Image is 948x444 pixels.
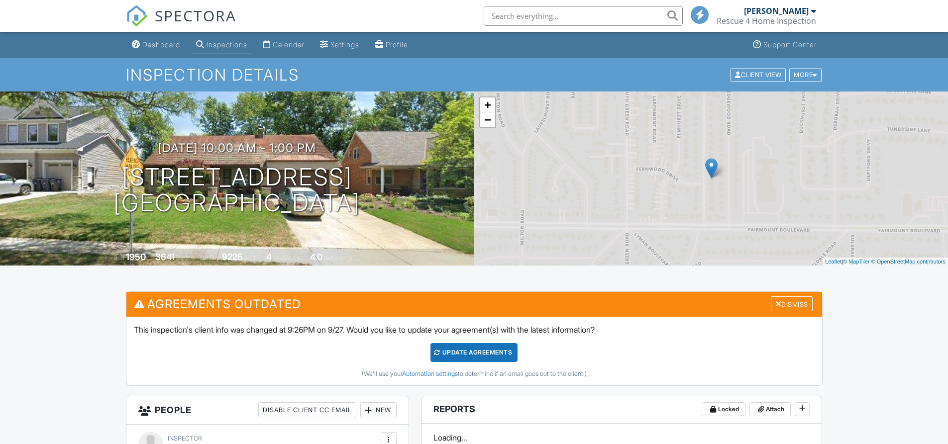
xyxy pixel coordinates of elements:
[430,343,518,362] div: Update Agreements
[316,36,363,54] a: Settings
[273,254,301,262] span: bedrooms
[484,6,683,26] input: Search everything...
[386,40,408,49] div: Profile
[192,36,251,54] a: Inspections
[273,40,304,49] div: Calendar
[402,370,458,377] a: Automation settings
[259,36,308,54] a: Calendar
[142,40,180,49] div: Dashboard
[330,40,359,49] div: Settings
[126,66,823,84] h1: Inspection Details
[771,296,813,312] div: Dismiss
[222,252,243,262] div: 9225
[310,252,322,262] div: 4.0
[113,164,360,217] h1: [STREET_ADDRESS] [GEOGRAPHIC_DATA]
[126,252,146,262] div: 1950
[789,68,822,82] div: More
[360,402,397,418] div: New
[731,68,786,82] div: Client View
[126,396,409,425] h3: People
[749,36,821,54] a: Support Center
[126,317,822,385] div: This inspection's client info was changed at 9:26PM on 9/27. Would you like to update your agreem...
[176,254,190,262] span: sq. ft.
[825,259,842,265] a: Leaflet
[126,13,236,34] a: SPECTORA
[207,40,247,49] div: Inspections
[155,5,236,26] span: SPECTORA
[744,6,809,16] div: [PERSON_NAME]
[730,71,788,78] a: Client View
[324,254,352,262] span: bathrooms
[126,292,822,316] h3: Agreements Outdated
[128,36,184,54] a: Dashboard
[168,435,202,442] span: Inspector
[113,254,124,262] span: Built
[266,252,272,262] div: 4
[480,112,495,127] a: Zoom out
[134,370,815,378] div: (We'll use your to determine if an email goes out to the client.)
[843,259,870,265] a: © MapTiler
[155,252,175,262] div: 3641
[871,259,946,265] a: © OpenStreetMap contributors
[480,97,495,112] a: Zoom in
[244,254,257,262] span: sq.ft.
[258,402,356,418] div: Disable Client CC Email
[371,36,412,54] a: Profile
[717,16,816,26] div: Rescue 4 Home Inspection
[158,141,316,155] h3: [DATE] 10:00 am - 1:00 pm
[763,40,817,49] div: Support Center
[200,254,220,262] span: Lot Size
[823,258,948,266] div: |
[126,5,148,27] img: The Best Home Inspection Software - Spectora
